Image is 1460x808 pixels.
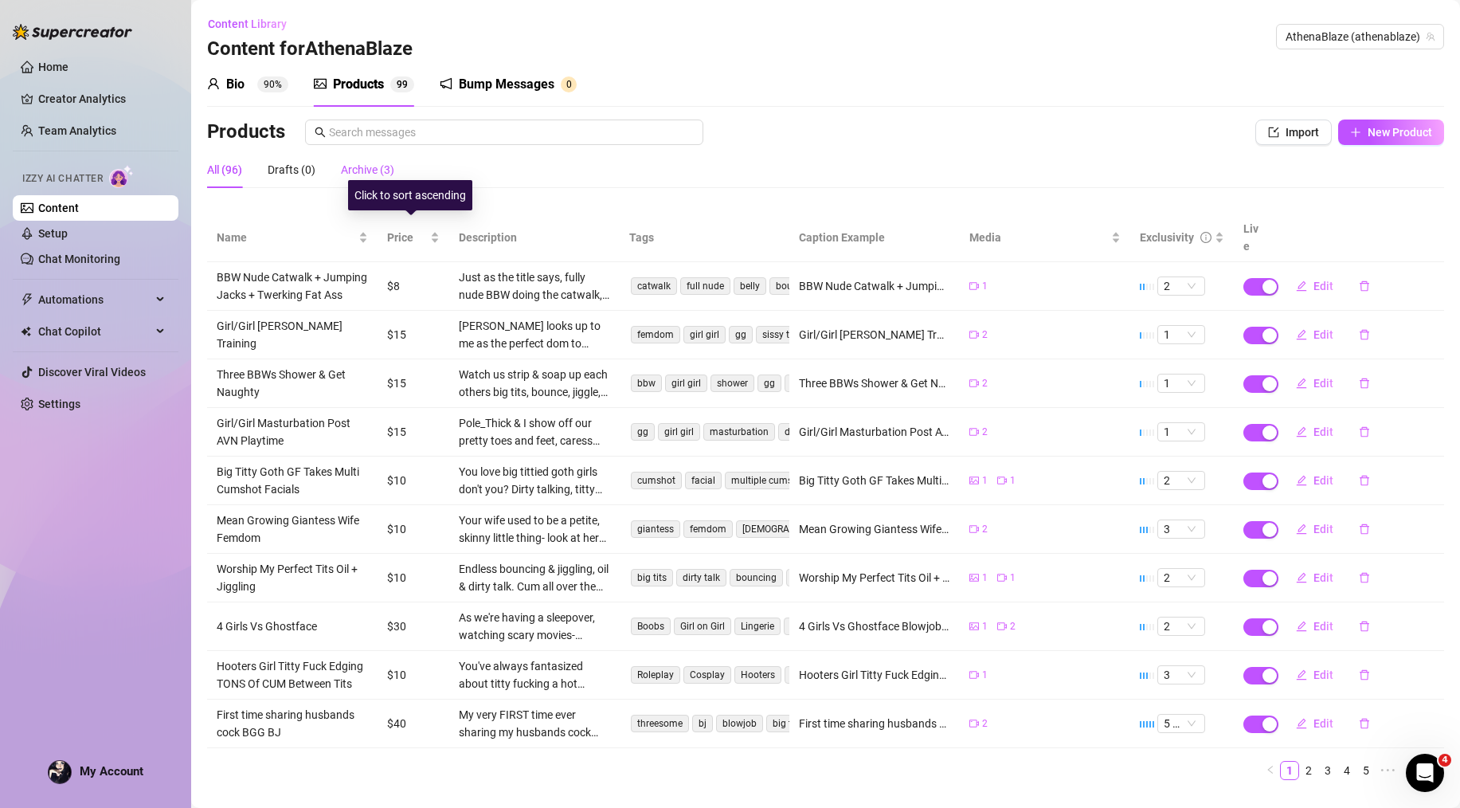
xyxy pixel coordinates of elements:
button: New Product [1338,120,1444,145]
td: $15 [378,311,449,359]
button: delete [1346,322,1383,347]
span: 1 [982,473,988,488]
li: Next 5 Pages [1376,761,1401,780]
span: 1 [1164,423,1199,441]
td: $30 [378,602,449,651]
span: facial [685,472,722,489]
div: Bump Messages [459,75,554,94]
td: Big Titty Goth GF Takes Multi Cumshot Facials [207,457,378,505]
div: You love big tittied goth girls don't you? Dirty talking, titty play/bouncing/licking/sucking, te... [459,463,610,498]
a: 1 [1281,762,1298,779]
h3: Content for AthenaBlaze [207,37,413,62]
span: Media [969,229,1108,246]
span: Cosplay [683,666,731,684]
a: 4 [1338,762,1356,779]
span: video-camera [969,379,979,388]
div: Bio [226,75,245,94]
h3: Products [207,120,285,145]
button: delete [1346,273,1383,299]
a: Home [38,61,68,73]
a: Team Analytics [38,124,116,137]
th: Price [378,214,449,262]
span: sissy training [756,326,826,343]
span: delete [1359,718,1370,729]
span: plus [1350,127,1361,138]
button: Edit [1283,516,1346,542]
td: $10 [378,554,449,602]
span: picture [969,573,979,582]
td: Girl/Girl Masturbation Post AVN Playtime [207,408,378,457]
span: left [1266,765,1275,775]
span: video-camera [969,524,979,534]
button: Edit [1283,468,1346,493]
span: bouncing [769,277,823,295]
span: 1 [1164,326,1199,343]
span: girl girl [665,375,707,392]
span: video-camera [997,622,1007,631]
div: Worship My Perfect Tits Oil + Jiggling [799,569,950,586]
span: full nude [680,277,730,295]
span: edit [1296,475,1307,486]
div: All (96) [207,161,242,178]
div: My very FIRST time ever sharing my husbands cock AND cum. Couldn’t have chose a better girl other... [459,706,610,741]
td: Girl/Girl [PERSON_NAME] Training [207,311,378,359]
span: femdom [631,326,680,343]
span: 2 [1164,618,1199,635]
button: Content Library [207,11,299,37]
button: Edit [1283,711,1346,736]
span: import [1268,127,1279,138]
th: Name [207,214,378,262]
span: Edit [1313,377,1333,390]
span: dirty talk [676,569,726,586]
span: Edit [1313,717,1333,730]
span: Import [1286,126,1319,139]
span: video-camera [997,476,1007,485]
span: 2 [1164,569,1199,586]
div: Just as the title says, fully nude BBW doing the catwalk, showing it all off barefoot, then with ... [459,269,610,304]
span: dildo fucking [778,423,847,441]
span: 2 [982,425,988,440]
span: Boobs [631,618,671,635]
span: 4 [1438,754,1451,767]
li: 4 [1337,761,1356,780]
span: My Account [80,764,143,779]
span: cumshot [631,472,682,489]
div: Exclusivity [1140,229,1194,246]
td: $8 [378,262,449,311]
div: Archive (3) [341,161,394,178]
span: Girl on Girl [674,618,731,635]
sup: 90% [257,76,288,92]
span: Content Library [208,18,287,30]
button: Edit [1283,565,1346,590]
span: girl girl [683,326,726,343]
span: delete [1359,669,1370,681]
td: 4 Girls Vs Ghostface [207,602,378,651]
td: First time sharing husbands cock BGG BJ [207,700,378,748]
span: edit [1296,524,1307,535]
span: belly [734,277,766,295]
span: masturbation [703,423,775,441]
span: delete [1359,280,1370,292]
span: ••• [1376,761,1401,780]
td: Three BBWs Shower & Get Naughty [207,359,378,408]
span: delete [1359,572,1370,583]
div: You've always fantasized about titty fucking a hot Hooters girl haven't you? Edging you until you... [459,657,610,692]
span: 2 [982,716,988,732]
li: 2 [1299,761,1318,780]
span: 2 [1164,472,1199,489]
span: bj [692,715,713,732]
td: $40 [378,700,449,748]
span: jiggling [786,569,831,586]
div: Mean Growing Giantess Wife Femdom [799,520,950,538]
td: BBW Nude Catwalk + Jumping Jacks + Twerking Fat Ass [207,262,378,311]
td: $15 [378,408,449,457]
a: Chat Monitoring [38,253,120,265]
th: Description [449,214,620,262]
span: 2 [1164,277,1199,295]
span: multiple cumshots [725,472,818,489]
span: 1 [1010,571,1016,586]
a: 5 [1357,762,1375,779]
sup: 99 [390,76,414,92]
div: Three BBWs Shower & Get Naughty [799,375,950,392]
span: notification [440,77,452,90]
